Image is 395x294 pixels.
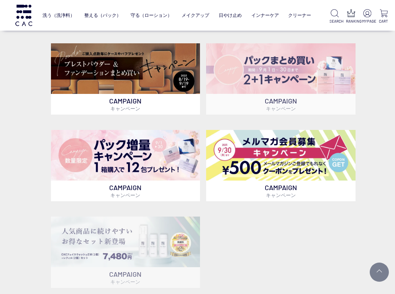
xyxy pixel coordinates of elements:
a: メイクアップ [182,7,209,23]
p: CAMPAIGN [51,94,200,115]
span: キャンペーン [110,105,140,112]
a: フェイスウォッシュ＋レフィル2個セット フェイスウォッシュ＋レフィル2個セット CAMPAIGNキャンペーン [51,217,200,288]
a: インナーケア [251,7,279,23]
img: メルマガ会員募集 [206,130,356,181]
a: CART [379,9,389,24]
a: クリーナー [288,7,311,23]
p: CAMPAIGN [51,181,200,201]
a: 日やけ止め [219,7,242,23]
img: フェイスウォッシュ＋レフィル2個セット [51,217,200,267]
a: 守る（ローション） [131,7,172,23]
p: CAMPAIGN [51,267,200,288]
span: キャンペーン [266,192,296,198]
p: MYPAGE [362,18,372,24]
p: RANKING [346,18,356,24]
p: CART [379,18,389,24]
p: SEARCH [329,18,340,24]
p: CAMPAIGN [206,181,356,201]
a: 洗う（洗浄料） [43,7,75,23]
img: パックキャンペーン2+1 [206,43,356,94]
span: キャンペーン [110,192,140,198]
a: MYPAGE [362,9,372,24]
img: ベースメイクキャンペーン [51,43,200,94]
img: logo [14,5,33,26]
a: ベースメイクキャンペーン ベースメイクキャンペーン CAMPAIGNキャンペーン [51,43,200,115]
a: パックキャンペーン2+1 パックキャンペーン2+1 CAMPAIGNキャンペーン [206,43,356,115]
a: RANKING [346,9,356,24]
span: キャンペーン [110,279,140,285]
span: キャンペーン [266,105,296,112]
a: SEARCH [329,9,340,24]
a: パック増量キャンペーン パック増量キャンペーン CAMPAIGNキャンペーン [51,130,200,201]
p: CAMPAIGN [206,94,356,115]
a: 整える（パック） [84,7,121,23]
a: メルマガ会員募集 メルマガ会員募集 CAMPAIGNキャンペーン [206,130,356,201]
img: パック増量キャンペーン [51,130,200,181]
